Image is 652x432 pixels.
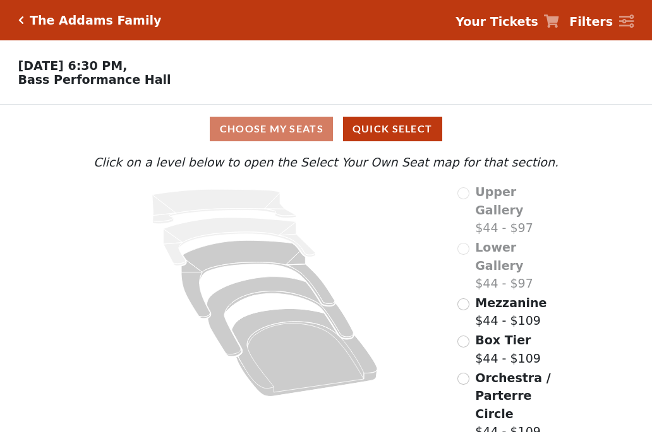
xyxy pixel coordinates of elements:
label: $44 - $97 [475,183,562,237]
path: Upper Gallery - Seats Available: 0 [152,189,296,224]
span: Upper Gallery [475,185,523,217]
span: Mezzanine [475,296,546,310]
h5: The Addams Family [30,13,161,28]
label: $44 - $109 [475,294,546,330]
p: Click on a level below to open the Select Your Own Seat map for that section. [90,153,562,172]
label: $44 - $97 [475,238,562,293]
span: Orchestra / Parterre Circle [475,371,550,421]
a: Your Tickets [456,13,559,31]
button: Quick Select [343,117,442,141]
span: Box Tier [475,333,531,347]
label: $44 - $109 [475,331,541,367]
a: Filters [569,13,634,31]
strong: Filters [569,15,613,28]
strong: Your Tickets [456,15,538,28]
span: Lower Gallery [475,240,523,272]
path: Lower Gallery - Seats Available: 0 [164,218,316,266]
path: Orchestra / Parterre Circle - Seats Available: 218 [232,309,378,397]
a: Click here to go back to filters [18,16,24,25]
